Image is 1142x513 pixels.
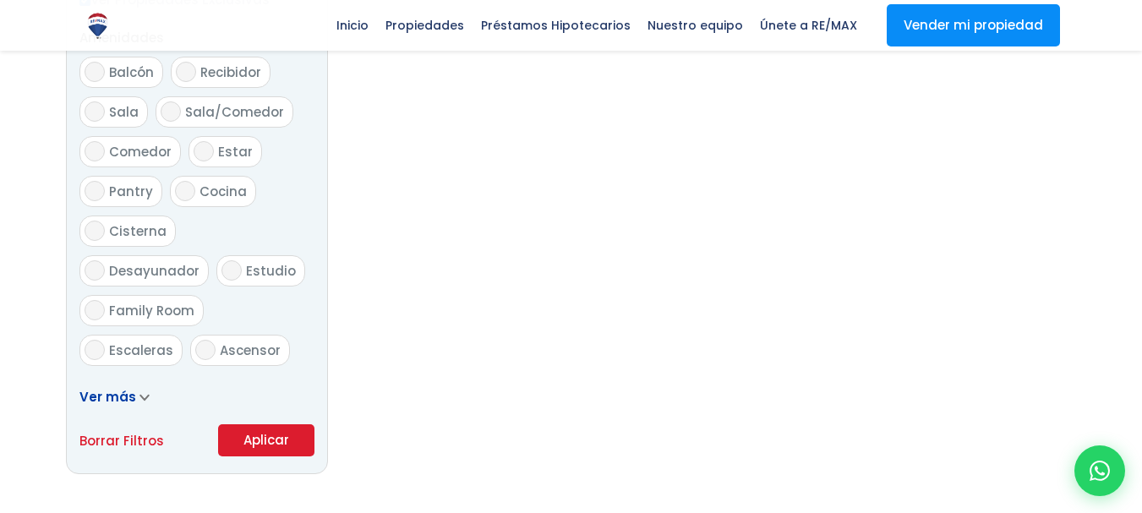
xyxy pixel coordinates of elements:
[85,340,105,360] input: Escaleras
[109,222,167,240] span: Cisterna
[109,302,194,319] span: Family Room
[377,13,473,38] span: Propiedades
[218,424,314,456] button: Aplicar
[175,181,195,201] input: Cocina
[194,141,214,161] input: Estar
[109,103,139,121] span: Sala
[199,183,247,200] span: Cocina
[79,388,136,406] span: Ver más
[83,11,112,41] img: Logo de REMAX
[161,101,181,122] input: Sala/Comedor
[109,262,199,280] span: Desayunador
[79,388,150,406] a: Ver más
[85,300,105,320] input: Family Room
[887,4,1060,46] a: Vender mi propiedad
[85,260,105,281] input: Desayunador
[109,143,172,161] span: Comedor
[85,221,105,241] input: Cisterna
[639,13,751,38] span: Nuestro equipo
[195,340,216,360] input: Ascensor
[218,143,253,161] span: Estar
[220,341,281,359] span: Ascensor
[109,183,153,200] span: Pantry
[85,141,105,161] input: Comedor
[328,13,377,38] span: Inicio
[79,430,164,451] a: Borrar Filtros
[221,260,242,281] input: Estudio
[176,62,196,82] input: Recibidor
[200,63,261,81] span: Recibidor
[85,101,105,122] input: Sala
[109,341,173,359] span: Escaleras
[85,62,105,82] input: Balcón
[751,13,866,38] span: Únete a RE/MAX
[473,13,639,38] span: Préstamos Hipotecarios
[85,181,105,201] input: Pantry
[109,63,154,81] span: Balcón
[185,103,284,121] span: Sala/Comedor
[246,262,296,280] span: Estudio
